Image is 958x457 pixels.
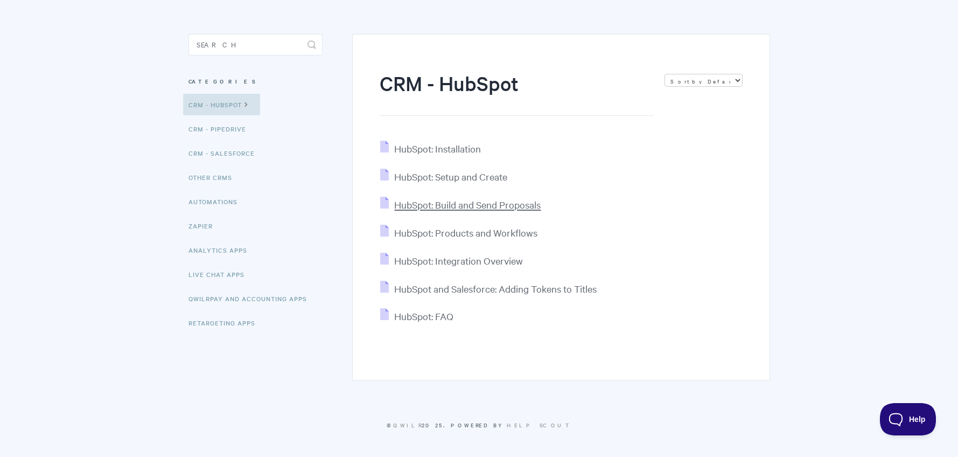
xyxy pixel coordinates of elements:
[394,198,541,211] span: HubSpot: Build and Send Proposals
[188,167,240,188] a: Other CRMs
[880,403,936,435] iframe: Toggle Customer Support
[380,170,507,183] a: HubSpot: Setup and Create
[188,312,263,334] a: Retargeting Apps
[183,94,260,115] a: CRM - HubSpot
[393,421,422,429] a: Qwilr
[394,282,597,295] span: HubSpot and Salesforce: Adding Tokens to Titles
[380,254,523,267] a: HubSpot: Integration Overview
[188,191,246,212] a: Automations
[188,215,221,237] a: Zapier
[188,264,253,285] a: Live Chat Apps
[665,74,743,87] select: Page reloads on selection
[188,239,255,261] a: Analytics Apps
[394,170,507,183] span: HubSpot: Setup and Create
[380,282,597,295] a: HubSpot and Salesforce: Adding Tokens to Titles
[380,142,481,155] a: HubSpot: Installation
[394,254,523,267] span: HubSpot: Integration Overview
[188,34,323,56] input: Search
[188,288,315,309] a: QwilrPay and Accounting Apps
[188,142,263,164] a: CRM - Salesforce
[394,226,537,239] span: HubSpot: Products and Workflows
[380,226,537,239] a: HubSpot: Products and Workflows
[394,310,453,322] span: HubSpot: FAQ
[380,310,453,322] a: HubSpot: FAQ
[507,421,572,429] a: Help Scout
[188,72,323,91] h3: Categories
[188,118,254,140] a: CRM - Pipedrive
[394,142,481,155] span: HubSpot: Installation
[188,420,770,430] p: © 2025.
[451,421,572,429] span: Powered by
[380,70,653,116] h1: CRM - HubSpot
[380,198,541,211] a: HubSpot: Build and Send Proposals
